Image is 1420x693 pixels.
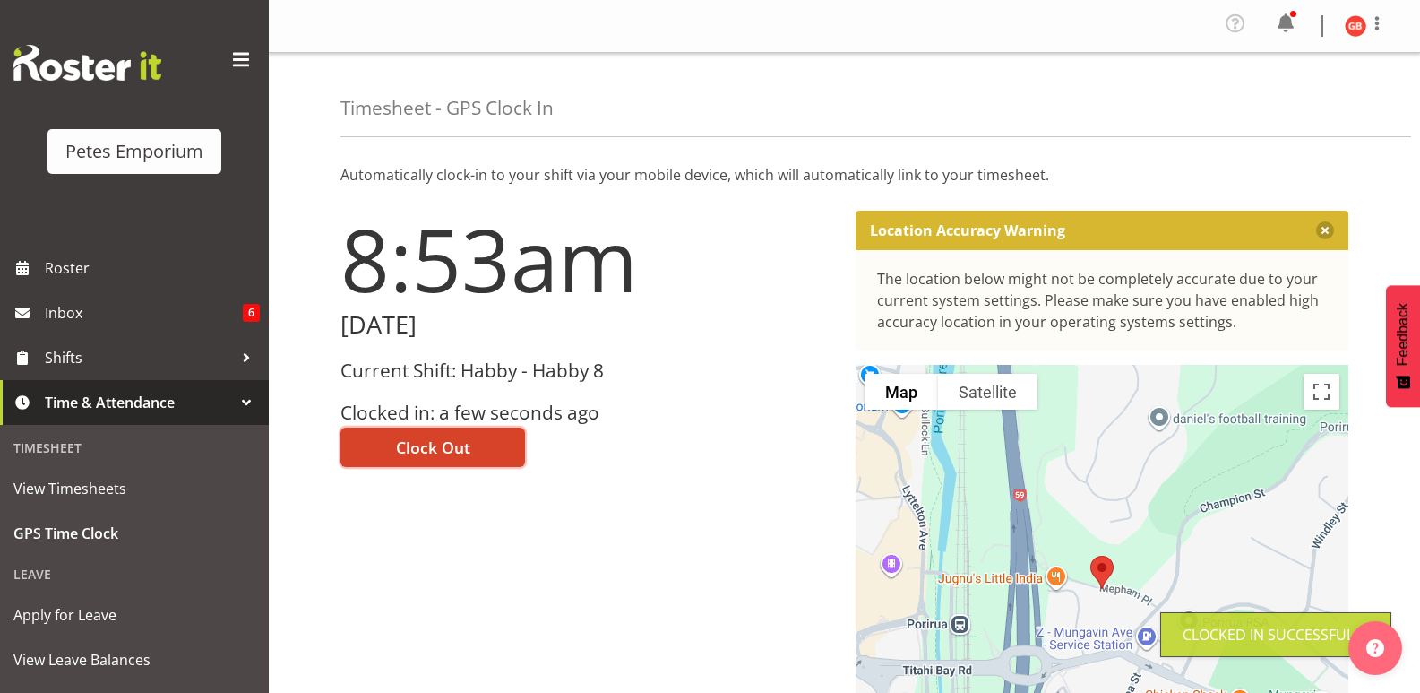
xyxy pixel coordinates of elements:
button: Close message [1316,221,1334,239]
span: Shifts [45,344,233,371]
div: The location below might not be completely accurate due to your current system settings. Please m... [877,268,1328,333]
button: Toggle fullscreen view [1304,374,1339,410]
div: Petes Emporium [65,138,203,165]
button: Clock Out [340,428,525,467]
span: Feedback [1395,303,1411,366]
span: Clock Out [396,436,470,459]
a: View Timesheets [4,466,264,511]
div: Timesheet [4,429,264,466]
div: Leave [4,556,264,593]
div: Clocked in Successfully [1183,624,1369,645]
span: Inbox [45,299,243,326]
h3: Current Shift: Habby - Habby 8 [340,360,834,381]
span: Roster [45,255,260,282]
h2: [DATE] [340,311,834,339]
a: Apply for Leave [4,593,264,637]
span: GPS Time Clock [13,520,255,547]
img: help-xxl-2.png [1366,639,1384,657]
img: gillian-byford11184.jpg [1345,15,1366,37]
span: View Leave Balances [13,646,255,673]
h1: 8:53am [340,211,834,308]
h4: Timesheet - GPS Clock In [340,98,554,118]
span: View Timesheets [13,475,255,502]
span: Time & Attendance [45,389,233,416]
span: 6 [243,304,260,322]
a: View Leave Balances [4,637,264,682]
button: Feedback - Show survey [1386,285,1420,407]
p: Automatically clock-in to your shift via your mobile device, which will automatically link to you... [340,164,1348,186]
span: Apply for Leave [13,602,255,628]
img: Rosterit website logo [13,45,161,81]
button: Show satellite imagery [938,374,1037,410]
h3: Clocked in: a few seconds ago [340,403,834,423]
p: Location Accuracy Warning [870,221,1065,239]
a: GPS Time Clock [4,511,264,556]
button: Show street map [865,374,938,410]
